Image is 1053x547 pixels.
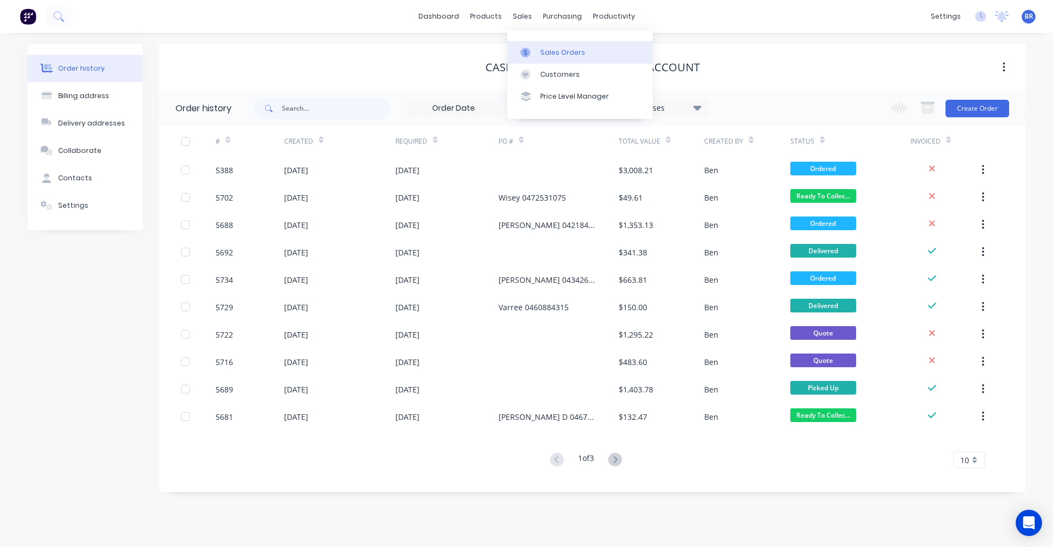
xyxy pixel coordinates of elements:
div: Ben [704,356,718,368]
button: Delivery addresses [27,110,143,137]
div: Customers [540,70,580,79]
span: Delivered [790,244,856,258]
div: Ben [704,274,718,286]
div: [DATE] [395,411,420,423]
div: $132.47 [619,411,647,423]
div: [DATE] [284,164,308,176]
div: products [465,8,507,25]
div: [DATE] [284,274,308,286]
div: [DATE] [284,329,308,340]
div: PO # [499,126,619,156]
button: Contacts [27,164,143,192]
div: Open Intercom Messenger [1016,510,1042,536]
div: productivity [587,8,641,25]
span: Ordered [790,162,856,175]
div: [PERSON_NAME] 0434264131 [499,274,597,286]
div: [DATE] [395,384,420,395]
div: CASH SALE - [PERSON_NAME]'S ACCOUNT [485,61,700,74]
div: Total Value [619,126,704,156]
div: [PERSON_NAME] 0421849454 [499,219,597,231]
span: 10 [960,454,969,466]
div: [PERSON_NAME] D 0467761876 [499,411,597,423]
div: [DATE] [395,274,420,286]
div: $49.61 [619,192,643,203]
div: 5689 [216,384,233,395]
button: Settings [27,192,143,219]
div: Created By [704,136,743,146]
div: 5722 [216,329,233,340]
div: Settings [58,201,88,210]
div: [DATE] [284,247,308,258]
div: # [216,136,220,146]
span: Ready To Collec... [790,189,856,203]
div: 5688 [216,219,233,231]
span: Delivered [790,299,856,312]
div: Created By [704,126,790,156]
div: [DATE] [395,219,420,231]
div: Status [790,136,814,146]
span: Quote [790,354,856,367]
div: $341.38 [619,247,647,258]
input: Order Date [407,100,500,117]
div: Created [284,136,313,146]
span: Quote [790,326,856,340]
div: 5734 [216,274,233,286]
div: 5681 [216,411,233,423]
div: $1,295.22 [619,329,653,340]
div: Contacts [58,173,92,183]
span: Picked Up [790,381,856,395]
div: # [216,126,284,156]
div: Invoiced [910,126,979,156]
span: Ordered [790,271,856,285]
a: Customers [507,64,653,86]
div: Ben [704,384,718,395]
div: Sales Orders [540,48,585,58]
div: Required [395,136,427,146]
div: Billing address [58,91,109,101]
div: Ben [704,219,718,231]
div: Wisey 0472531075 [499,192,566,203]
div: [DATE] [284,192,308,203]
div: [DATE] [395,301,420,313]
div: Collaborate [58,146,101,156]
div: Ben [704,301,718,313]
div: [DATE] [284,411,308,423]
div: Invoiced [910,136,941,146]
div: $483.60 [619,356,647,368]
div: [DATE] [395,164,420,176]
div: purchasing [537,8,587,25]
a: Sales Orders [507,41,653,63]
div: $1,353.13 [619,219,653,231]
div: 5716 [216,356,233,368]
a: dashboard [413,8,465,25]
div: Ben [704,247,718,258]
button: Create Order [946,100,1009,117]
div: Varree 0460884315 [499,301,569,313]
div: Ben [704,329,718,340]
div: $150.00 [619,301,647,313]
div: Ben [704,164,718,176]
div: Created [284,126,395,156]
div: 5692 [216,247,233,258]
div: 1 of 3 [578,452,594,468]
div: $3,008.21 [619,164,653,176]
div: 5729 [216,301,233,313]
div: Required [395,126,499,156]
div: $1,403.78 [619,384,653,395]
div: Total Value [619,136,660,146]
div: Order history [58,64,105,73]
div: 5388 [216,164,233,176]
span: BR [1024,12,1033,21]
div: Order history [175,102,231,115]
a: Price Level Manager [507,86,653,107]
div: [DATE] [395,247,420,258]
button: Billing address [27,82,143,110]
div: [DATE] [395,356,420,368]
div: Ben [704,411,718,423]
div: [DATE] [284,356,308,368]
div: sales [507,8,537,25]
div: [DATE] [395,192,420,203]
img: Factory [20,8,36,25]
div: $663.81 [619,274,647,286]
button: Order history [27,55,143,82]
